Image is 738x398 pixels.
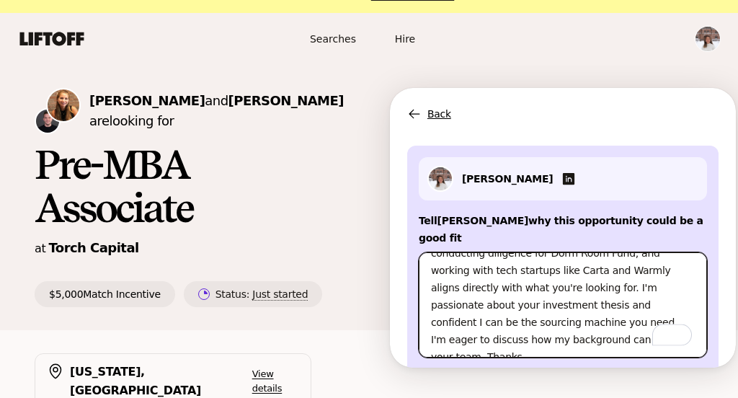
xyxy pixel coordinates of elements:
[215,286,308,303] p: Status:
[89,93,205,108] span: [PERSON_NAME]
[252,367,299,396] p: View details
[297,26,369,53] a: Searches
[369,26,441,53] a: Hire
[228,93,344,108] span: [PERSON_NAME]
[695,27,720,51] img: Anne Wen
[48,240,138,255] a: Torch Capital
[35,281,175,307] p: $5,000 Match Incentive
[35,239,45,258] p: at
[429,167,452,190] img: ACg8ocJmRSvke0uLfqW0CmEfvuFBCPC35rL7sxSTGXBlA_gA3zOKRzra=s160-c
[89,91,344,131] p: are looking for
[252,288,308,301] span: Just started
[419,252,707,358] textarea: To enrich screen reader interactions, please activate Accessibility in Grammarly extension settings
[419,212,707,247] p: Tell [PERSON_NAME] why this opportunity could be a good fit
[48,89,79,121] img: Katie Reiner
[695,26,721,52] button: Anne Wen
[462,170,553,187] p: [PERSON_NAME]
[427,105,451,123] p: Back
[35,143,344,229] h1: Pre-MBA Associate
[310,32,356,47] span: Searches
[395,32,415,47] span: Hire
[36,110,59,133] img: Christopher Harper
[205,93,344,108] span: and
